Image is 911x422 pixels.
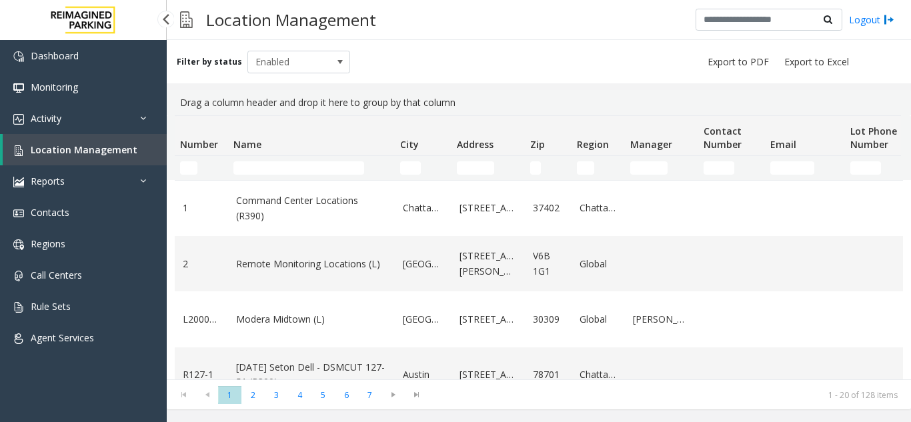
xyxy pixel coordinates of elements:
[13,333,24,344] img: 'icon'
[335,386,358,404] span: Page 6
[13,177,24,187] img: 'icon'
[436,389,898,401] kendo-pager-info: 1 - 20 of 128 items
[248,51,329,73] span: Enabled
[384,389,402,400] span: Go to the next page
[31,81,78,93] span: Monitoring
[31,175,65,187] span: Reports
[13,208,24,219] img: 'icon'
[31,237,65,250] span: Regions
[580,312,617,327] a: Global
[31,331,94,344] span: Agent Services
[460,249,517,279] a: [STREET_ADDRESS][PERSON_NAME]
[31,300,71,313] span: Rule Sets
[218,386,241,404] span: Page 1
[311,386,335,404] span: Page 5
[180,3,193,36] img: pageIcon
[288,386,311,404] span: Page 4
[233,138,261,151] span: Name
[625,156,698,180] td: Manager Filter
[183,257,220,271] a: 2
[460,201,517,215] a: [STREET_ADDRESS]
[765,156,845,180] td: Email Filter
[784,55,849,69] span: Export to Excel
[228,156,395,180] td: Name Filter
[31,49,79,62] span: Dashboard
[704,161,734,175] input: Contact Number Filter
[577,161,594,175] input: Region Filter
[580,257,617,271] a: Global
[400,161,421,175] input: City Filter
[31,269,82,281] span: Call Centers
[704,125,742,151] span: Contact Number
[403,312,443,327] a: [GEOGRAPHIC_DATA]
[572,156,625,180] td: Region Filter
[407,389,425,400] span: Go to the last page
[457,161,494,175] input: Address Filter
[183,201,220,215] a: 1
[167,115,911,379] div: Data table
[180,138,218,151] span: Number
[577,138,609,151] span: Region
[702,53,774,71] button: Export to PDF
[400,138,419,151] span: City
[175,156,228,180] td: Number Filter
[451,156,525,180] td: Address Filter
[884,13,894,27] img: logout
[630,138,672,151] span: Manager
[779,53,854,71] button: Export to Excel
[183,312,220,327] a: L20000500
[381,385,405,404] span: Go to the next page
[708,55,769,69] span: Export to PDF
[533,312,564,327] a: 30309
[265,386,288,404] span: Page 3
[530,161,541,175] input: Zip Filter
[31,143,137,156] span: Location Management
[580,367,617,382] a: Chattanooga
[13,51,24,62] img: 'icon'
[630,161,668,175] input: Manager Filter
[13,114,24,125] img: 'icon'
[395,156,451,180] td: City Filter
[457,138,494,151] span: Address
[236,257,387,271] a: Remote Monitoring Locations (L)
[403,367,443,382] a: Austin
[698,156,765,180] td: Contact Number Filter
[770,161,814,175] input: Email Filter
[850,125,897,151] span: Lot Phone Number
[849,13,894,27] a: Logout
[236,360,387,390] a: [DATE] Seton Dell - DSMCUT 127-51 (R390)
[533,367,564,382] a: 78701
[199,3,383,36] h3: Location Management
[633,312,690,327] a: [PERSON_NAME]
[233,161,364,175] input: Name Filter
[403,257,443,271] a: [GEOGRAPHIC_DATA]
[13,239,24,250] img: 'icon'
[3,134,167,165] a: Location Management
[31,112,61,125] span: Activity
[403,201,443,215] a: Chattanooga
[580,201,617,215] a: Chattanooga
[770,138,796,151] span: Email
[31,206,69,219] span: Contacts
[241,386,265,404] span: Page 2
[177,56,242,68] label: Filter by status
[530,138,545,151] span: Zip
[533,249,564,279] a: V6B 1G1
[850,161,881,175] input: Lot Phone Number Filter
[183,367,220,382] a: R127-1
[533,201,564,215] a: 37402
[358,386,381,404] span: Page 7
[13,83,24,93] img: 'icon'
[180,161,197,175] input: Number Filter
[175,90,903,115] div: Drag a column header and drop it here to group by that column
[13,145,24,156] img: 'icon'
[13,271,24,281] img: 'icon'
[460,312,517,327] a: [STREET_ADDRESS]
[236,312,387,327] a: Modera Midtown (L)
[405,385,428,404] span: Go to the last page
[460,367,517,382] a: [STREET_ADDRESS]
[13,302,24,313] img: 'icon'
[525,156,572,180] td: Zip Filter
[236,193,387,223] a: Command Center Locations (R390)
